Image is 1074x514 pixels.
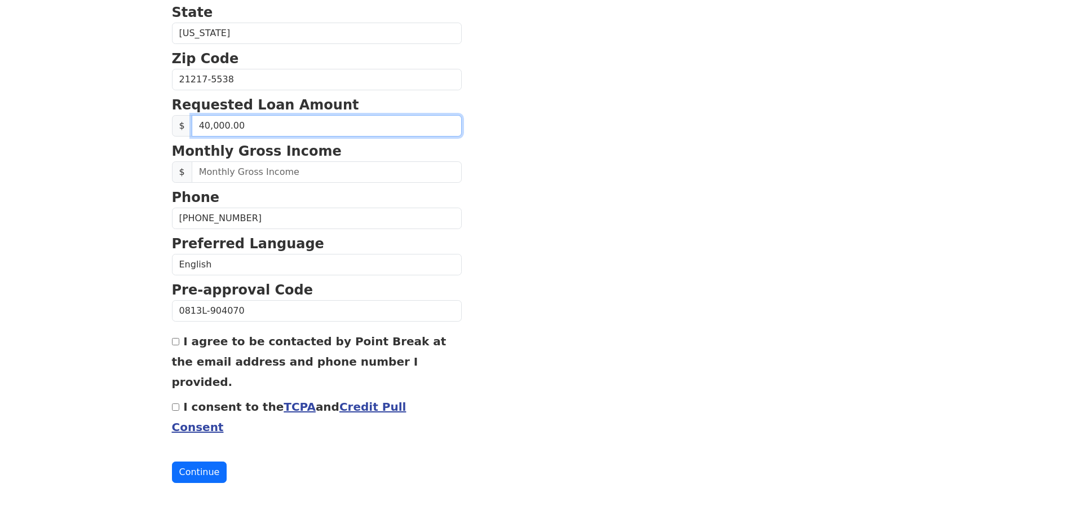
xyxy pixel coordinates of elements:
strong: Requested Loan Amount [172,97,359,113]
input: Phone [172,208,462,229]
strong: Pre-approval Code [172,282,313,298]
p: Monthly Gross Income [172,141,462,161]
input: Zip Code [172,69,462,90]
span: $ [172,161,192,183]
input: Pre-approval Code [172,300,462,322]
label: I agree to be contacted by Point Break at the email address and phone number I provided. [172,335,447,389]
strong: Phone [172,190,220,205]
input: 0.00 [192,115,462,137]
input: Monthly Gross Income [192,161,462,183]
strong: State [172,5,213,20]
a: TCPA [284,400,316,414]
label: I consent to the and [172,400,406,434]
strong: Preferred Language [172,236,324,252]
button: Continue [172,462,227,483]
span: $ [172,115,192,137]
strong: Zip Code [172,51,239,67]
